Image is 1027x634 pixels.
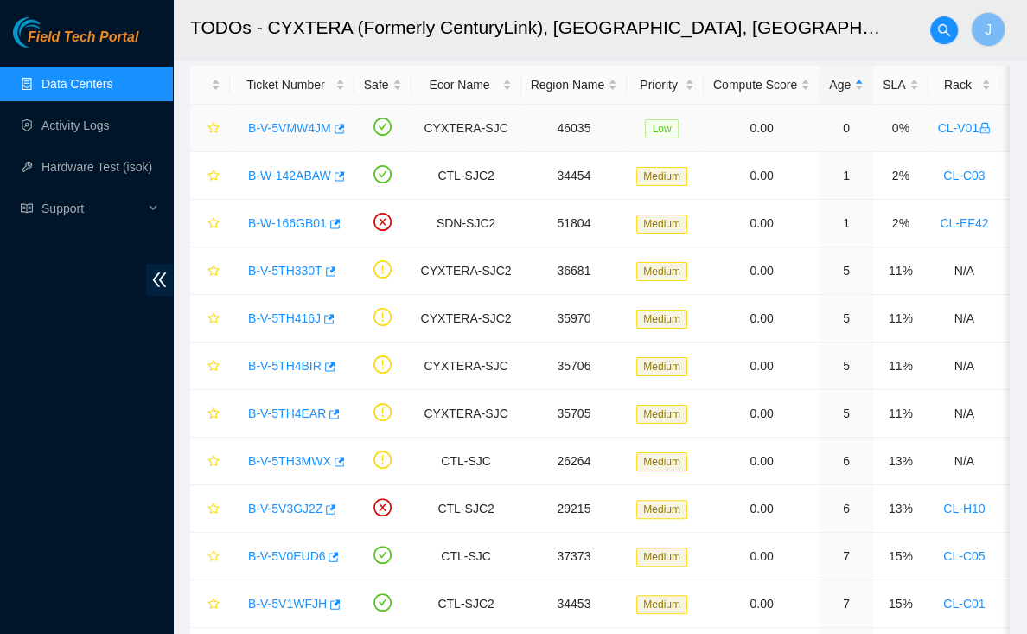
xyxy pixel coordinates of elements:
img: Akamai Technologies [13,17,87,48]
td: SDN-SJC2 [411,200,521,247]
td: 35970 [521,295,628,343]
a: Activity Logs [41,118,110,132]
td: 35705 [521,390,628,438]
span: close-circle [373,213,392,231]
td: 29215 [521,485,628,533]
span: J [985,19,992,41]
a: Data Centers [41,77,112,91]
td: 0.00 [704,485,820,533]
td: N/A [928,247,1000,295]
td: 0% [873,105,928,152]
td: 34453 [521,580,628,628]
span: Medium [636,405,687,424]
span: star [207,265,220,279]
span: check-circle [373,165,392,183]
a: Hardware Test (isok) [41,160,152,174]
td: 7 [820,580,873,628]
span: star [207,407,220,421]
span: double-left [146,264,173,296]
span: Medium [636,548,687,567]
td: 0.00 [704,343,820,390]
a: CL-C01 [943,597,985,611]
a: B-V-5V3GJ2Z [248,502,322,516]
a: CL-V01lock [938,121,991,135]
td: CTL-SJC2 [411,485,521,533]
a: B-V-5V1WFJH [248,597,327,611]
span: Medium [636,167,687,186]
span: Low [645,119,678,138]
span: star [207,550,220,564]
td: N/A [928,343,1000,390]
td: CYXTERA-SJC [411,390,521,438]
td: CTL-SJC2 [411,152,521,200]
td: CTL-SJC2 [411,580,521,628]
td: 0.00 [704,390,820,438]
td: 11% [873,247,928,295]
span: exclamation-circle [373,403,392,421]
td: CTL-SJC [411,533,521,580]
td: 35706 [521,343,628,390]
a: B-V-5TH416J [248,311,321,325]
td: 0.00 [704,247,820,295]
td: CYXTERA-SJC [411,105,521,152]
button: star [200,352,220,380]
td: 11% [873,343,928,390]
td: 51804 [521,200,628,247]
a: Akamai TechnologiesField Tech Portal [13,31,138,54]
td: 5 [820,247,873,295]
td: 6 [820,438,873,485]
span: Medium [636,357,687,376]
td: 11% [873,295,928,343]
td: 0 [820,105,873,152]
td: 0.00 [704,533,820,580]
td: 5 [820,343,873,390]
a: B-W-166GB01 [248,216,327,230]
button: star [200,495,220,522]
span: exclamation-circle [373,451,392,469]
td: 2% [873,152,928,200]
a: B-V-5TH4EAR [248,407,326,420]
td: 15% [873,533,928,580]
span: star [207,122,220,136]
span: check-circle [373,593,392,612]
span: Medium [636,310,687,329]
span: exclamation-circle [373,355,392,374]
a: B-V-5TH4BIR [248,359,322,373]
td: 37373 [521,533,628,580]
span: Medium [636,215,687,234]
button: star [200,447,220,475]
span: star [207,170,220,183]
button: star [200,304,220,332]
span: star [207,598,220,612]
a: CL-EF42 [940,216,988,230]
td: N/A [928,390,1000,438]
span: Field Tech Portal [28,29,138,46]
td: 7 [820,533,873,580]
span: lock [979,122,991,134]
span: star [207,503,220,516]
td: 6 [820,485,873,533]
button: star [200,542,220,570]
td: 1 [820,152,873,200]
button: star [200,209,220,237]
td: 13% [873,485,928,533]
span: star [207,312,220,326]
td: 36681 [521,247,628,295]
a: CL-C05 [943,549,985,563]
td: CYXTERA-SJC2 [411,247,521,295]
td: 2% [873,200,928,247]
span: check-circle [373,546,392,564]
td: 5 [820,295,873,343]
td: 13% [873,438,928,485]
span: exclamation-circle [373,260,392,279]
span: check-circle [373,118,392,136]
td: CYXTERA-SJC [411,343,521,390]
td: 15% [873,580,928,628]
a: CL-H10 [943,502,985,516]
td: N/A [928,295,1000,343]
button: star [200,400,220,427]
td: 0.00 [704,200,820,247]
span: close-circle [373,498,392,516]
td: 5 [820,390,873,438]
a: B-V-5TH330T [248,264,322,278]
